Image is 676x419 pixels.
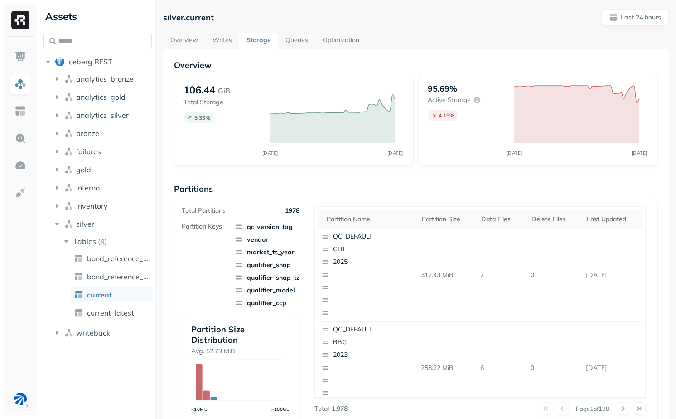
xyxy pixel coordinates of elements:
a: bond_reference_data [71,251,153,266]
button: bronze [53,126,152,141]
p: Partitions [174,184,658,194]
p: 258.22 MiB [417,360,477,376]
p: Oct 14, 2025 [582,360,642,376]
p: GiB [218,85,230,96]
tspan: <10MB [191,406,208,412]
button: Iceberg REST [43,54,152,69]
a: current_latest [71,306,153,320]
span: analytics_gold [76,93,126,102]
a: Optimization [315,33,367,49]
span: failures [76,147,101,156]
button: Last 24 hours [601,9,669,25]
a: current [71,287,153,302]
div: Data Files [481,214,522,224]
img: namespace [64,147,73,156]
span: qualifier_ccp [234,298,299,307]
a: Writes [205,33,239,49]
span: qualifier_snap [234,260,299,269]
img: Optimization [14,160,26,171]
img: Query Explorer [14,132,26,144]
button: inventory [53,199,152,213]
div: Partition name [327,214,413,224]
p: 95.69% [428,83,457,94]
span: analytics_bronze [76,74,134,83]
span: analytics_silver [76,111,129,120]
img: namespace [64,165,73,174]
p: Partition Keys [182,222,222,231]
p: 2023 [333,351,421,360]
div: Last updated [587,214,638,224]
div: Partition size [422,214,472,224]
button: analytics_bronze [53,72,152,86]
img: namespace [64,129,73,138]
p: 2025 [333,258,421,267]
tspan: [DATE] [387,150,403,156]
span: internal [76,183,102,192]
a: bond_reference_data_latest [71,269,153,284]
p: CITI [333,245,421,254]
img: table [74,254,83,263]
button: failures [53,144,152,159]
span: vendor [234,235,299,244]
span: qualifier_snap_tz [234,273,299,282]
span: Iceberg REST [67,57,112,66]
p: 0 [527,267,582,283]
p: Active storage [428,96,471,104]
img: table [74,308,83,317]
span: bond_reference_data_latest [87,272,150,281]
button: Tables(4) [62,234,153,248]
p: 1978 [285,206,299,215]
span: qc_version_tag [234,222,299,231]
img: Ryft [11,11,29,29]
p: silver.current [163,12,214,23]
span: qualifier_model [234,286,299,295]
p: Partition Size Distribution [191,324,290,345]
p: Last 24 hours [621,13,661,22]
p: ( 4 ) [98,237,107,246]
p: 0 [527,360,582,376]
p: BBG [333,338,421,347]
div: Assets [43,9,152,24]
p: 312.43 MiB [417,267,477,283]
button: analytics_gold [53,90,152,104]
img: namespace [64,93,73,102]
span: current [87,290,112,299]
img: namespace [64,328,73,337]
button: analytics_silver [53,108,152,122]
span: Tables [73,237,96,246]
p: 106.44 [183,83,215,96]
p: 4.19 % [439,112,454,119]
img: Assets [14,78,26,90]
span: silver [76,219,94,229]
span: writeback [76,328,110,337]
tspan: [DATE] [506,150,522,156]
p: Total [314,404,329,413]
p: Page 1 of 198 [576,404,609,413]
span: bronze [76,129,99,138]
button: QC_DEFAULTCITI2025 [318,229,425,321]
img: namespace [64,111,73,120]
button: writeback [53,326,152,340]
p: Total Partitions [182,206,226,215]
img: namespace [64,183,73,192]
p: QC_DEFAULT [333,325,421,334]
img: namespace [64,219,73,229]
tspan: >100GB [271,406,290,412]
a: Storage [239,33,278,49]
tspan: [DATE] [631,150,647,156]
img: BAM [14,393,27,405]
button: silver [53,217,152,231]
img: root [55,57,64,66]
button: gold [53,162,152,177]
span: market_ts_year [234,248,299,257]
p: Overview [174,60,658,70]
img: namespace [64,74,73,83]
p: Total Storage [183,98,261,107]
img: Integrations [14,187,26,199]
tspan: [DATE] [262,150,278,156]
p: 7 [477,267,527,283]
img: table [74,290,83,299]
a: Queries [278,33,315,49]
button: internal [53,180,152,195]
p: 1,978 [332,404,348,413]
